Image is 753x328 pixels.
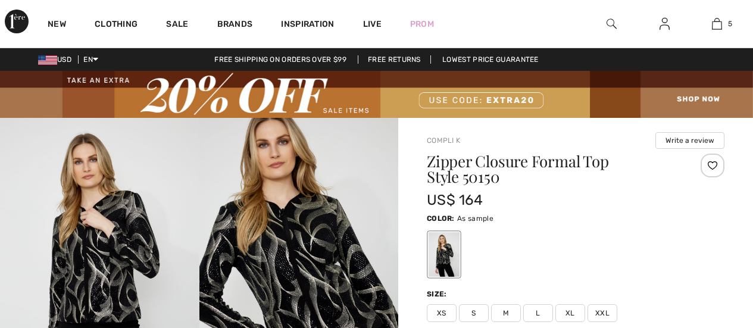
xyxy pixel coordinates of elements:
img: 1ère Avenue [5,10,29,33]
img: US Dollar [38,55,57,65]
a: Sale [166,19,188,32]
span: EN [83,55,98,64]
span: Inspiration [281,19,334,32]
a: Free Returns [358,55,431,64]
a: Prom [410,18,434,30]
span: XL [555,304,585,322]
a: Free shipping on orders over $99 [205,55,356,64]
a: Clothing [95,19,138,32]
a: Lowest Price Guarantee [433,55,548,64]
span: S [459,304,489,322]
div: Size: [427,289,449,299]
img: My Info [660,17,670,31]
span: M [491,304,521,322]
a: 5 [691,17,743,31]
a: Sign In [650,17,679,32]
div: As sample [429,232,460,277]
iframe: Opens a widget where you can find more information [677,239,741,268]
a: New [48,19,66,32]
span: USD [38,55,76,64]
span: As sample [457,214,493,223]
img: My Bag [712,17,722,31]
span: XS [427,304,457,322]
span: US$ 164 [427,192,483,208]
span: Color: [427,214,455,223]
span: 5 [728,18,732,29]
img: search the website [607,17,617,31]
span: XXL [588,304,617,322]
a: Brands [217,19,253,32]
a: Live [363,18,382,30]
a: Compli K [427,136,460,145]
h1: Zipper Closure Formal Top Style 50150 [427,154,675,185]
button: Write a review [655,132,724,149]
span: L [523,304,553,322]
